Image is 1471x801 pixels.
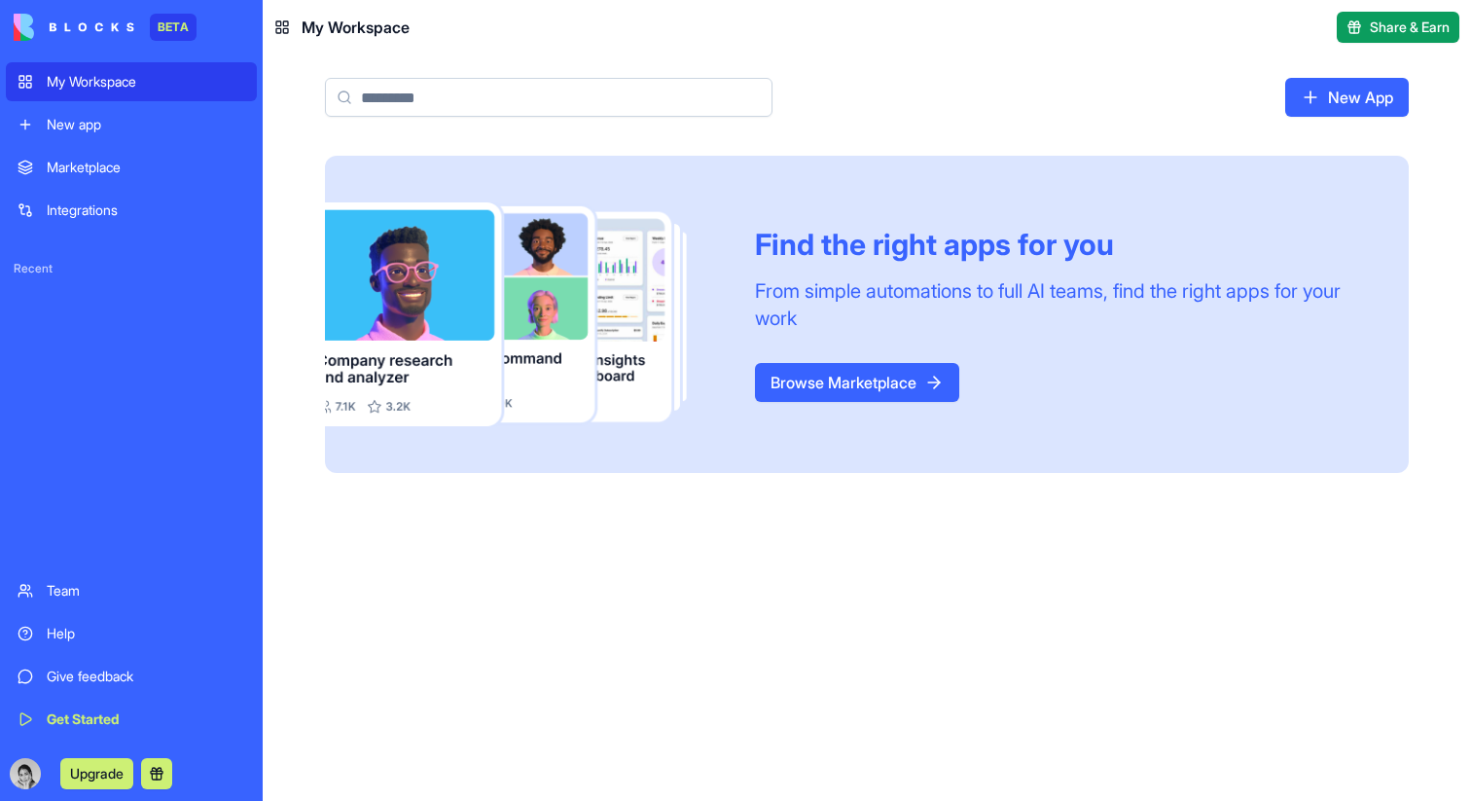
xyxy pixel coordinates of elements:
[755,227,1362,262] div: Find the right apps for you
[47,624,245,643] div: Help
[6,191,257,230] a: Integrations
[10,758,41,789] img: ACg8ocKD4bzAdaUvb3LJs9GaWQLFrwc9nwTM21_tkAq2ym83rhOSOFmZEA=s96-c
[1337,12,1459,43] button: Share & Earn
[14,14,197,41] a: BETA
[6,700,257,739] a: Get Started
[47,710,245,729] div: Get Started
[47,115,245,134] div: New app
[6,261,257,276] span: Recent
[325,202,724,426] img: Frame_181_egmpey.png
[6,571,257,610] a: Team
[755,363,959,402] a: Browse Marketplace
[47,581,245,601] div: Team
[60,758,133,789] button: Upgrade
[14,14,134,41] img: logo
[6,657,257,696] a: Give feedback
[47,200,245,220] div: Integrations
[6,62,257,101] a: My Workspace
[6,614,257,653] a: Help
[6,148,257,187] a: Marketplace
[47,667,245,686] div: Give feedback
[47,72,245,91] div: My Workspace
[150,14,197,41] div: BETA
[6,105,257,144] a: New app
[302,16,410,39] span: My Workspace
[755,277,1362,332] div: From simple automations to full AI teams, find the right apps for your work
[47,158,245,177] div: Marketplace
[60,763,133,783] a: Upgrade
[1370,18,1450,37] span: Share & Earn
[1285,78,1409,117] a: New App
